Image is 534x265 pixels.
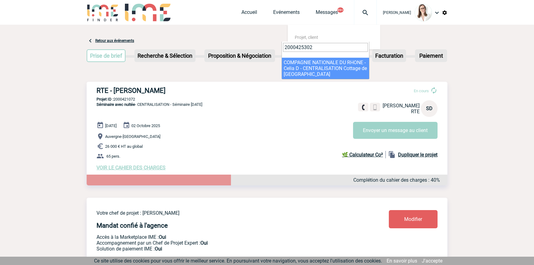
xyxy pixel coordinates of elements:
a: Retour aux événements [95,39,134,43]
b: Oui [200,240,208,246]
span: Auvergne-[GEOGRAPHIC_DATA] [105,134,160,139]
li: COMPAGNIE NATIONALE DU RHONE - Celia D - CENTRALISATION Cottage de [GEOGRAPHIC_DATA] [282,58,369,79]
p: Prestation payante [97,240,352,246]
p: Accès à la Marketplace IME : [97,234,352,240]
b: Dupliquer le projet [398,152,437,158]
p: Votre chef de projet : [PERSON_NAME] [97,210,352,216]
p: Paiement [416,50,446,61]
img: file_copy-black-24dp.png [388,151,396,158]
img: portable.png [372,105,378,110]
b: 🌿 Calculateur Co² [342,152,383,158]
button: Envoyer un message au client [353,122,437,139]
a: 🌿 Calculateur Co² [342,151,386,158]
span: 02 Octobre 2025 [131,123,160,128]
span: RTE [411,109,420,114]
img: IME-Finder [87,4,119,21]
span: Projet, client [295,35,318,40]
h4: Mandat confié à l'agence [97,222,168,229]
span: 65 pers. [106,154,120,159]
p: Facturation [373,50,406,61]
span: Ce site utilise des cookies pour vous offrir le meilleur service. En poursuivant votre navigation... [94,258,382,264]
span: Séminaire avec nuitée [97,102,135,107]
p: Recherche & Sélection [135,50,195,61]
b: Projet ID : [97,97,113,101]
span: En cours [414,89,429,93]
b: Oui [159,234,166,240]
p: 2000421072 [87,97,447,101]
img: 122719-0.jpg [415,4,432,21]
span: Modifier [404,216,422,222]
span: [PERSON_NAME] [383,103,420,109]
span: [PERSON_NAME] [383,10,411,15]
a: J'accepte [422,258,442,264]
a: Evénements [273,9,300,18]
a: VOIR LE CAHIER DES CHARGES [97,165,166,171]
p: Conformité aux process achat client, Prise en charge de la facturation, Mutualisation de plusieur... [97,246,352,252]
a: En savoir plus [387,258,417,264]
img: fixe.png [360,105,366,110]
p: Proposition & Négociation [205,50,274,61]
span: - CENTRALISATION - Séminaire [DATE] [97,102,202,107]
span: SD [426,106,433,111]
a: Accueil [241,9,257,18]
b: Oui [155,246,162,252]
span: 26 000 € HT au global [105,144,143,149]
h3: RTE - [PERSON_NAME] [97,87,281,94]
a: Messages [316,9,338,18]
span: [DATE] [105,123,117,128]
p: Prise de brief [87,50,125,61]
button: 99+ [337,7,343,13]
